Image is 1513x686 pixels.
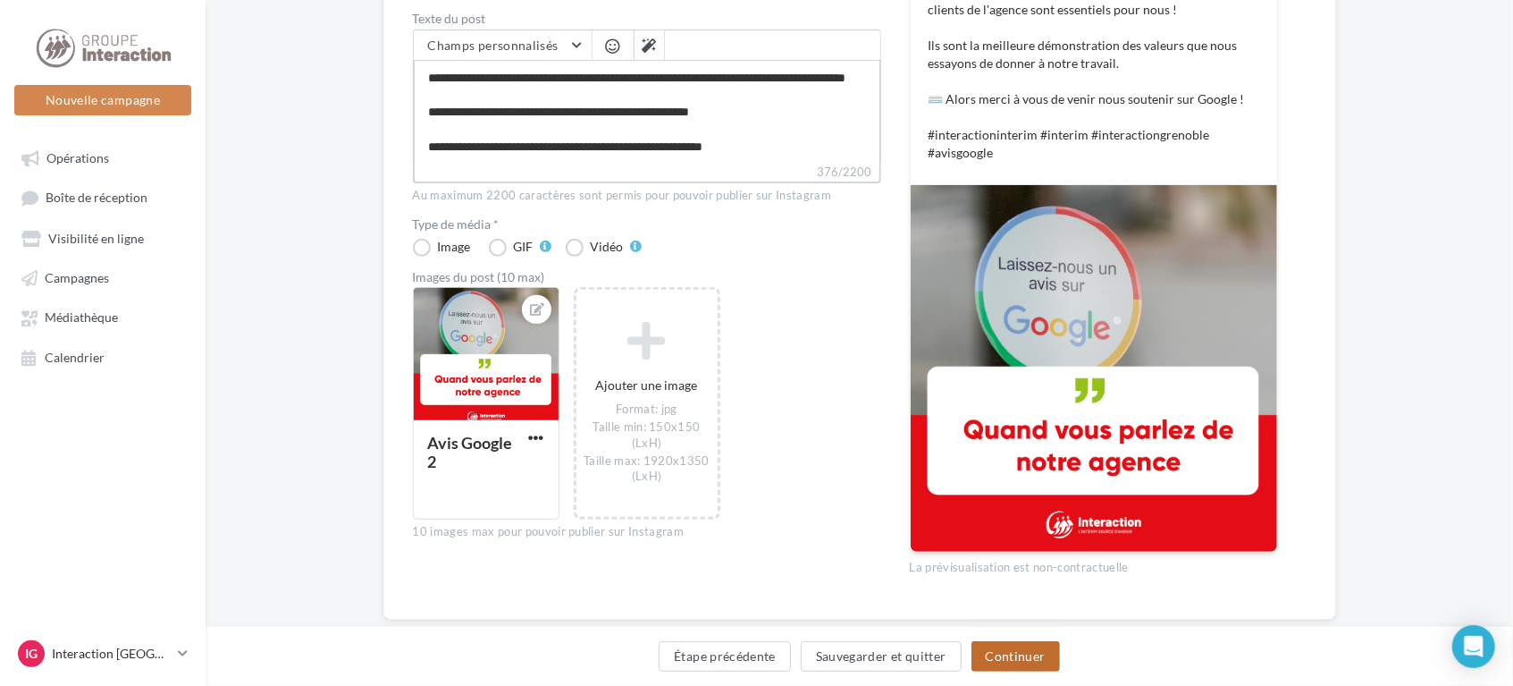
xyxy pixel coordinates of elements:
[910,553,1278,576] div: La prévisualisation est non-contractuelle
[413,218,881,231] label: Type de média *
[11,301,195,333] a: Médiathèque
[45,350,105,365] span: Calendrier
[46,191,147,206] span: Boîte de réception
[52,645,171,663] p: Interaction [GEOGRAPHIC_DATA]
[413,163,881,183] label: 376/2200
[11,222,195,254] a: Visibilité en ligne
[413,13,881,25] label: Texte du post
[11,141,195,174] a: Opérations
[413,271,881,284] div: Images du post (10 max)
[659,641,791,672] button: Étape précédente
[514,241,534,253] div: GIF
[11,181,195,214] a: Boîte de réception
[25,645,38,663] span: IG
[11,341,195,373] a: Calendrier
[14,637,191,671] a: IG Interaction [GEOGRAPHIC_DATA]
[11,261,195,293] a: Campagnes
[14,85,191,115] button: Nouvelle campagne
[45,270,109,285] span: Campagnes
[45,310,118,326] span: Médiathèque
[414,30,592,61] button: Champs personnalisés
[413,188,881,204] div: Au maximum 2200 caractères sont permis pour pouvoir publier sur Instagram
[428,38,559,53] span: Champs personnalisés
[1452,625,1495,668] div: Open Intercom Messenger
[801,641,962,672] button: Sauvegarder et quitter
[971,641,1060,672] button: Continuer
[48,231,144,246] span: Visibilité en ligne
[46,150,109,165] span: Opérations
[428,433,513,471] div: Avis Google 2
[413,524,881,540] div: 10 images max pour pouvoir publier sur Instagram
[438,241,471,253] div: Image
[591,241,624,253] div: Vidéo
